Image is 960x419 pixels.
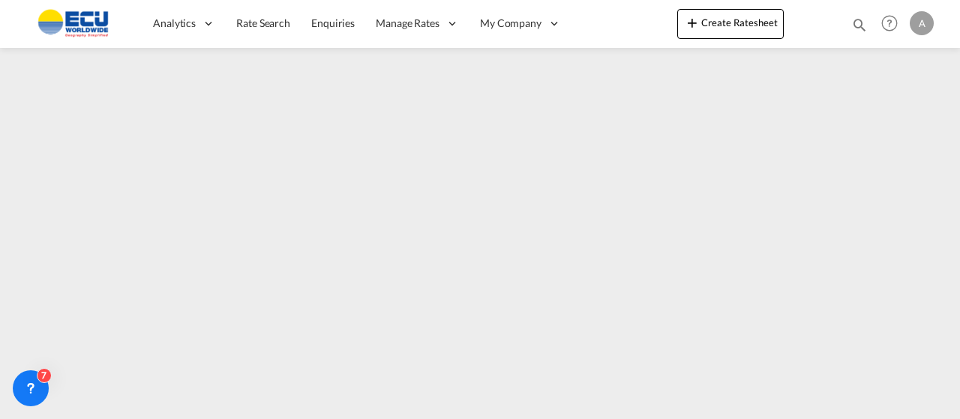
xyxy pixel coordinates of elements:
span: Manage Rates [376,16,439,31]
button: icon-plus 400-fgCreate Ratesheet [677,9,784,39]
div: Help [877,10,910,37]
div: icon-magnify [851,16,868,39]
span: My Company [480,16,541,31]
span: Help [877,10,902,36]
div: A [910,11,934,35]
md-icon: icon-magnify [851,16,868,33]
span: Rate Search [236,16,290,29]
img: 6cccb1402a9411edb762cf9624ab9cda.png [22,7,124,40]
span: Analytics [153,16,196,31]
md-icon: icon-plus 400-fg [683,13,701,31]
span: Enquiries [311,16,355,29]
